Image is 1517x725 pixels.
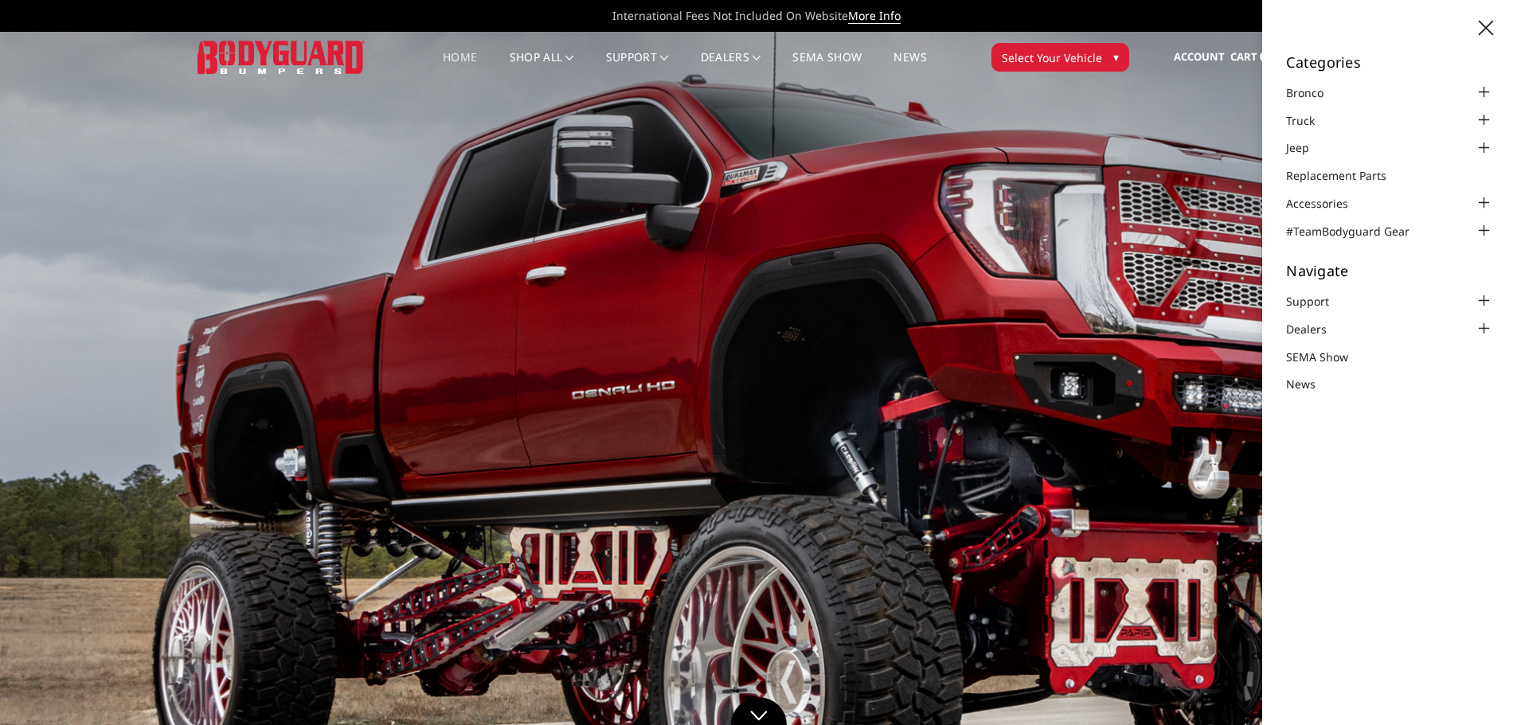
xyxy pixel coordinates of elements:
[1286,167,1406,184] a: Replacement Parts
[792,52,862,83] a: SEMA Show
[1174,36,1225,79] a: Account
[1437,649,1517,725] iframe: Chat Widget
[731,697,787,725] a: Click to Down
[1002,49,1102,66] span: Select Your Vehicle
[1286,349,1368,365] a: SEMA Show
[1286,376,1335,392] a: News
[1286,84,1343,101] a: Bronco
[893,52,926,83] a: News
[197,41,365,73] img: BODYGUARD BUMPERS
[1230,36,1272,79] a: Cart 0
[1286,321,1347,337] a: Dealers
[443,52,477,83] a: Home
[1174,49,1225,64] span: Account
[1286,223,1429,240] a: #TeamBodyguard Gear
[606,52,669,83] a: Support
[1230,49,1257,64] span: Cart
[1286,55,1493,69] h5: Categories
[1286,263,1493,278] h5: Navigate
[991,43,1129,72] button: Select Your Vehicle
[701,52,761,83] a: Dealers
[1286,112,1335,129] a: Truck
[1113,49,1119,65] span: ▾
[1286,139,1329,156] a: Jeep
[1286,293,1349,310] a: Support
[1260,51,1272,63] span: 0
[848,8,901,24] a: More Info
[510,52,574,83] a: shop all
[1286,195,1368,212] a: Accessories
